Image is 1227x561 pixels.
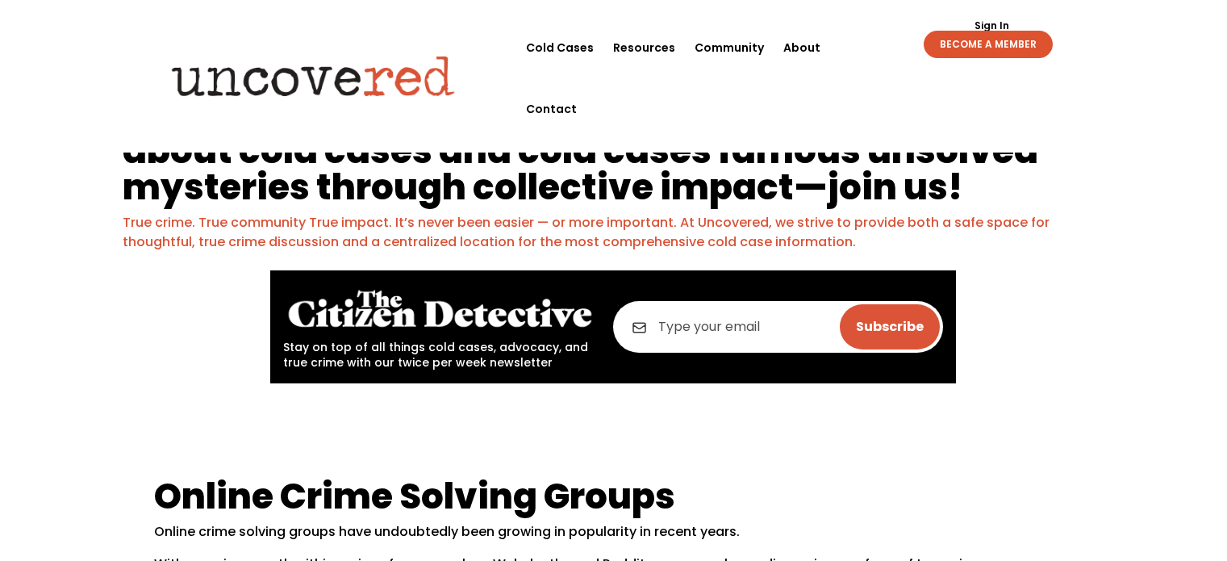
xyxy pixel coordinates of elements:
a: Sign In [966,21,1018,31]
a: Cold Cases [526,17,594,78]
img: Uncovered logo [158,44,469,107]
a: join us [828,162,948,211]
span: Online Crime Solving Groups [154,471,675,521]
a: Resources [613,17,675,78]
a: Contact [526,78,577,140]
input: Subscribe [840,304,940,350]
span: Online crime solving groups have undoubtedly been growing in popularity in recent years. [154,522,740,541]
a: About [783,17,820,78]
a: BECOME A MEMBER [924,31,1053,58]
a: Community [695,17,764,78]
a: True crime. True community True impact. It’s never been easier — or more important. At Uncovered,... [123,213,1050,251]
div: Stay on top of all things cold cases, advocacy, and true crime with our twice per week newsletter [283,283,597,371]
img: The Citizen Detective [283,283,597,336]
h1: We’re building a platform to help uncover answers about cold cases and cold cases famous unsolved... [123,96,1104,213]
input: Type your email [613,301,943,353]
